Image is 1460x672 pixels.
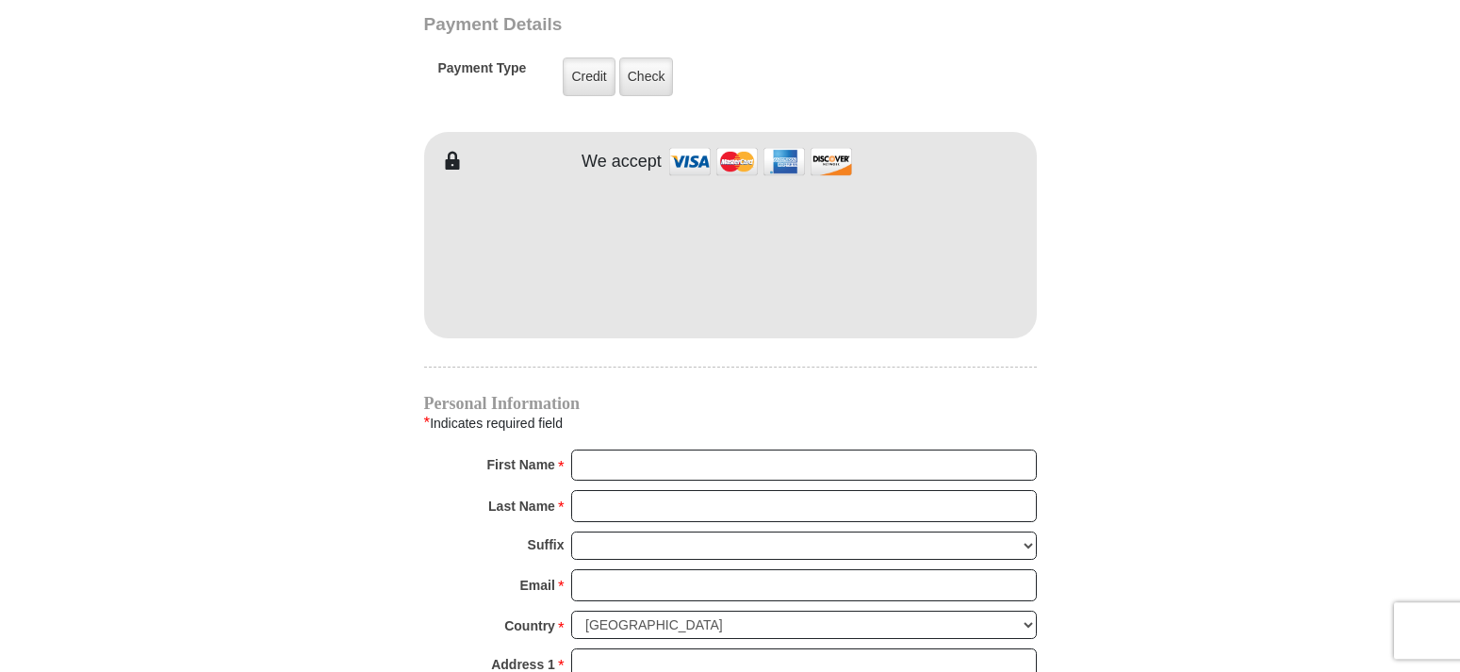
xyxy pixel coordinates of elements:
[424,411,1037,435] div: Indicates required field
[487,451,555,478] strong: First Name
[438,60,527,86] h5: Payment Type
[619,57,674,96] label: Check
[520,572,555,598] strong: Email
[424,396,1037,411] h4: Personal Information
[488,493,555,519] strong: Last Name
[582,152,662,172] h4: We accept
[563,57,615,96] label: Credit
[504,613,555,639] strong: Country
[666,141,855,182] img: credit cards accepted
[424,14,905,36] h3: Payment Details
[528,532,565,558] strong: Suffix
